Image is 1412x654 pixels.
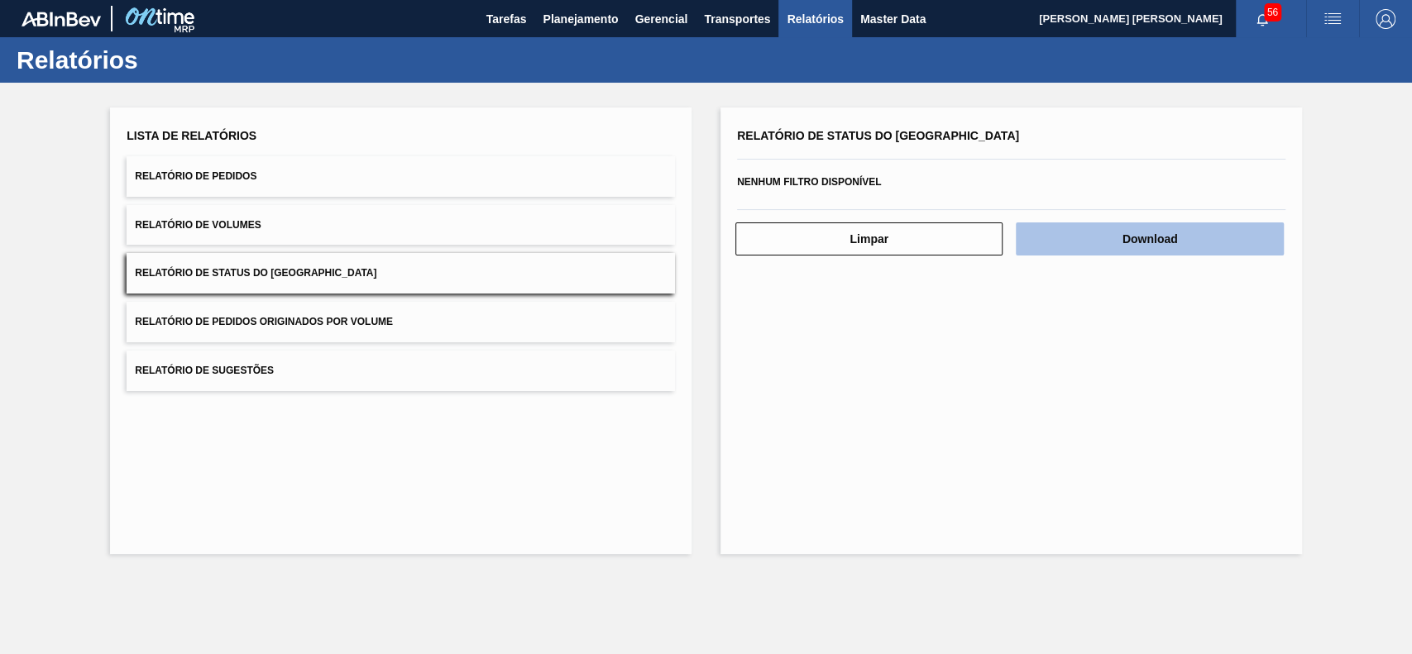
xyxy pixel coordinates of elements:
[135,170,256,182] span: Relatório de Pedidos
[127,351,675,391] button: Relatório de Sugestões
[787,9,843,29] span: Relatórios
[704,9,770,29] span: Transportes
[486,9,527,29] span: Tarefas
[135,219,261,231] span: Relatório de Volumes
[135,316,393,327] span: Relatório de Pedidos Originados por Volume
[135,267,376,279] span: Relatório de Status do [GEOGRAPHIC_DATA]
[635,9,688,29] span: Gerencial
[1016,222,1283,255] button: Download
[1236,7,1289,31] button: Notificações
[543,9,618,29] span: Planejamento
[127,302,675,342] button: Relatório de Pedidos Originados por Volume
[860,9,926,29] span: Master Data
[1376,9,1395,29] img: Logout
[22,12,101,26] img: TNhmsLtSVTkK8tSr43FrP2fwEKptu5GPRR3wAAAABJRU5ErkJggg==
[127,156,675,197] button: Relatório de Pedidos
[127,205,675,246] button: Relatório de Volumes
[1323,9,1343,29] img: userActions
[737,129,1019,142] span: Relatório de Status do [GEOGRAPHIC_DATA]
[135,365,274,376] span: Relatório de Sugestões
[127,129,256,142] span: Lista de Relatórios
[735,222,1003,255] button: Limpar
[127,253,675,294] button: Relatório de Status do [GEOGRAPHIC_DATA]
[737,176,881,188] span: Nenhum filtro disponível
[17,50,310,69] h1: Relatórios
[1264,3,1281,21] span: 56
